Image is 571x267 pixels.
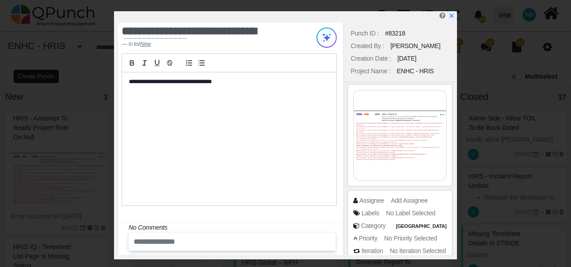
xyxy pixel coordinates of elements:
[448,13,455,19] svg: x
[394,222,449,230] span: Pakistan
[397,54,416,63] div: [DATE]
[128,224,167,231] i: No Comments
[351,29,379,38] div: Punch ID :
[386,209,435,217] span: No Label Selected
[391,41,441,51] div: [PERSON_NAME]
[390,247,446,254] span: No Iteration Selected
[316,27,337,48] img: Try writing with AI
[351,67,391,76] div: Project Name :
[391,197,428,204] span: Add Assignee
[397,67,434,76] div: ENHC - HRIS
[140,41,151,47] u: New
[361,221,386,231] div: Category
[439,12,445,19] i: Edit Punch
[359,234,377,243] div: Priority
[361,209,379,218] div: Labels
[361,246,383,256] div: Iteration
[448,12,455,19] a: x
[140,41,151,47] cite: Source Title
[122,40,299,48] footer: in list
[385,29,405,38] div: #83218
[351,54,391,63] div: Creation Date :
[384,235,437,242] span: No Priority Selected
[351,41,384,51] div: Created By :
[359,196,384,205] div: Assignee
